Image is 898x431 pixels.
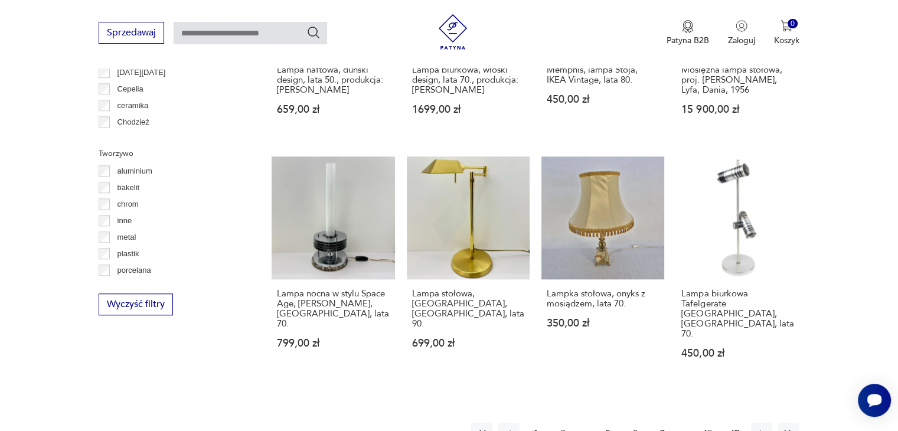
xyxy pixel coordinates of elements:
p: chrom [117,198,139,211]
p: 450,00 zł [681,348,793,358]
p: Koszyk [774,35,799,46]
h3: Memphis, lampa Stoja, IKEA Vintage, lata 80. [547,65,659,85]
p: Ćmielów [117,132,147,145]
p: porcelana [117,264,151,277]
a: Lampa nocna w stylu Space Age, Hillebrand, Niemcy, lata 70.Lampa nocna w stylu Space Age, [PERSON... [272,156,394,381]
h3: Lampa nocna w stylu Space Age, [PERSON_NAME], [GEOGRAPHIC_DATA], lata 70. [277,289,389,329]
h3: Lampa biurkowa, włoski design, lata 70., produkcja: [PERSON_NAME] [412,65,524,95]
p: metal [117,231,136,244]
p: Tworzywo [99,147,243,160]
div: 0 [788,19,798,29]
img: Ikona medalu [682,20,694,33]
a: Lampa stołowa, Holtkotter, Niemcy, lata 90.Lampa stołowa, [GEOGRAPHIC_DATA], [GEOGRAPHIC_DATA], l... [407,156,530,381]
button: Sprzedawaj [99,22,164,44]
p: aluminium [117,165,152,178]
p: bakelit [117,181,140,194]
p: plastik [117,247,139,260]
button: Zaloguj [728,20,755,46]
img: Ikonka użytkownika [736,20,747,32]
a: Sprzedawaj [99,30,164,38]
p: inne [117,214,132,227]
h3: Lampa naftowa, duński design, lata 50., produkcja: [PERSON_NAME] [277,65,389,95]
p: 350,00 zł [547,318,659,328]
button: Patyna B2B [667,20,709,46]
p: 450,00 zł [547,94,659,105]
button: Szukaj [306,25,321,40]
p: 659,00 zł [277,105,389,115]
p: ceramika [117,99,149,112]
h3: Lampka stołowa, onyks z mosiądzem, lata 70. [547,289,659,309]
p: Zaloguj [728,35,755,46]
p: 1699,00 zł [412,105,524,115]
h3: Mosiężna lampa stołowa, proj. [PERSON_NAME], Lyfa, Dania, 1956 [681,65,793,95]
p: 699,00 zł [412,338,524,348]
h3: Lampa biurkowa Tafelgerate [GEOGRAPHIC_DATA], [GEOGRAPHIC_DATA], lata 70. [681,289,793,339]
p: Cepelia [117,83,143,96]
p: porcelit [117,280,142,293]
p: Patyna B2B [667,35,709,46]
iframe: Smartsupp widget button [858,384,891,417]
a: Ikona medaluPatyna B2B [667,20,709,46]
button: Wyczyść filtry [99,293,173,315]
button: 0Koszyk [774,20,799,46]
p: 799,00 zł [277,338,389,348]
a: Lampka stołowa, onyks z mosiądzem, lata 70.Lampka stołowa, onyks z mosiądzem, lata 70.350,00 zł [541,156,664,381]
p: 15 900,00 zł [681,105,793,115]
img: Patyna - sklep z meblami i dekoracjami vintage [435,14,471,50]
p: [DATE][DATE] [117,66,166,79]
h3: Lampa stołowa, [GEOGRAPHIC_DATA], [GEOGRAPHIC_DATA], lata 90. [412,289,524,329]
p: Chodzież [117,116,149,129]
img: Ikona koszyka [781,20,792,32]
a: Lampa biurkowa Tafelgerate Dessau, Niemcy, lata 70.Lampa biurkowa Tafelgerate [GEOGRAPHIC_DATA], ... [676,156,799,381]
